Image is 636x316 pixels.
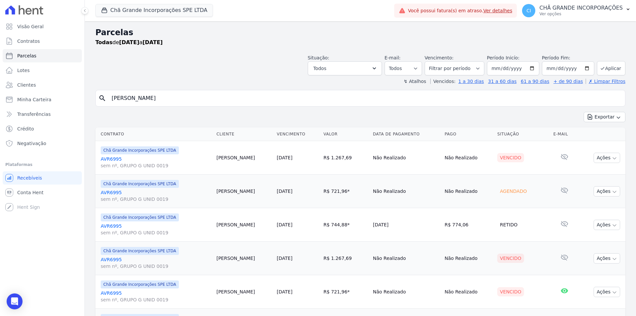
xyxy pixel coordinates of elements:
a: 1 a 30 dias [458,79,484,84]
input: Buscar por nome do lote ou do cliente [108,92,622,105]
button: Ações [594,287,620,297]
td: [PERSON_NAME] [214,208,274,242]
span: Todos [313,64,326,72]
a: Crédito [3,122,82,135]
td: R$ 1.267,69 [321,242,370,275]
label: Período Fim: [542,54,594,61]
td: R$ 774,06 [442,208,495,242]
a: Lotes [3,64,82,77]
a: Ver detalhes [483,8,512,13]
th: Data de Pagamento [370,127,442,141]
td: [PERSON_NAME] [214,175,274,208]
th: Pago [442,127,495,141]
div: Vencido [497,153,524,162]
p: de a [95,39,163,46]
a: Conta Hent [3,186,82,199]
div: Vencido [497,287,524,296]
span: Chã Grande Incorporações SPE LTDA [101,180,179,188]
a: Contratos [3,35,82,48]
a: Visão Geral [3,20,82,33]
div: Open Intercom Messenger [7,293,23,309]
th: Contrato [95,127,214,141]
span: Você possui fatura(s) em atraso. [408,7,512,14]
button: CI CHÃ GRANDE INCORPORAÇÕES Ver opções [517,1,636,20]
td: Não Realizado [442,141,495,175]
button: Ações [594,153,620,163]
td: R$ 721,96 [321,275,370,309]
span: Lotes [17,67,30,74]
button: Todos [308,61,382,75]
a: 61 a 90 dias [521,79,549,84]
a: Parcelas [3,49,82,62]
h2: Parcelas [95,27,625,39]
th: E-mail [551,127,578,141]
strong: [DATE] [142,39,163,45]
span: Recebíveis [17,175,42,181]
td: R$ 721,96 [321,175,370,208]
i: search [98,94,106,102]
a: Recebíveis [3,171,82,185]
span: Minha Carteira [17,96,51,103]
span: sem nº, GRUPO G UNID 0019 [101,296,211,303]
td: [PERSON_NAME] [214,275,274,309]
a: Clientes [3,78,82,92]
p: Ver opções [539,11,623,17]
span: Chã Grande Incorporações SPE LTDA [101,213,179,221]
span: Transferências [17,111,51,118]
th: Vencimento [274,127,321,141]
span: Negativação [17,140,46,147]
span: Chã Grande Incorporações SPE LTDA [101,146,179,154]
td: [PERSON_NAME] [214,141,274,175]
a: [DATE] [277,155,292,160]
a: [DATE] [277,289,292,294]
label: Situação: [308,55,329,60]
td: Não Realizado [370,141,442,175]
a: ✗ Limpar Filtros [586,79,625,84]
td: Não Realizado [442,242,495,275]
span: sem nº, GRUPO G UNID 0019 [101,229,211,236]
span: Conta Hent [17,189,43,196]
div: Retido [497,220,520,229]
span: Crédito [17,125,34,132]
a: Minha Carteira [3,93,82,106]
span: Clientes [17,82,36,88]
th: Situação [495,127,551,141]
button: Aplicar [597,61,625,75]
td: Não Realizado [442,175,495,208]
a: AVR6995sem nº, GRUPO G UNID 0019 [101,189,211,202]
span: Chã Grande Incorporações SPE LTDA [101,280,179,288]
button: Exportar [584,112,625,122]
span: CI [527,8,531,13]
td: R$ 1.267,69 [321,141,370,175]
span: sem nº, GRUPO G UNID 0019 [101,162,211,169]
a: Negativação [3,137,82,150]
a: AVR6995sem nº, GRUPO G UNID 0019 [101,156,211,169]
button: Ações [594,186,620,197]
strong: [DATE] [119,39,139,45]
td: Não Realizado [370,275,442,309]
th: Cliente [214,127,274,141]
a: AVR6995sem nº, GRUPO G UNID 0019 [101,223,211,236]
div: Agendado [497,187,529,196]
p: CHÃ GRANDE INCORPORAÇÕES [539,5,623,11]
td: Não Realizado [370,175,442,208]
span: sem nº, GRUPO G UNID 0019 [101,196,211,202]
span: Visão Geral [17,23,44,30]
label: Vencimento: [425,55,453,60]
div: Plataformas [5,161,79,169]
span: sem nº, GRUPO G UNID 0019 [101,263,211,270]
a: AVR6995sem nº, GRUPO G UNID 0019 [101,256,211,270]
a: + de 90 dias [554,79,583,84]
label: E-mail: [385,55,401,60]
td: [DATE] [370,208,442,242]
label: Vencidos: [430,79,455,84]
button: Chã Grande Incorporações SPE LTDA [95,4,213,17]
button: Ações [594,220,620,230]
a: [DATE] [277,256,292,261]
strong: Todas [95,39,113,45]
a: Transferências [3,108,82,121]
span: Contratos [17,38,40,44]
label: Período Inicío: [487,55,519,60]
span: Chã Grande Incorporações SPE LTDA [101,247,179,255]
button: Ações [594,253,620,264]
